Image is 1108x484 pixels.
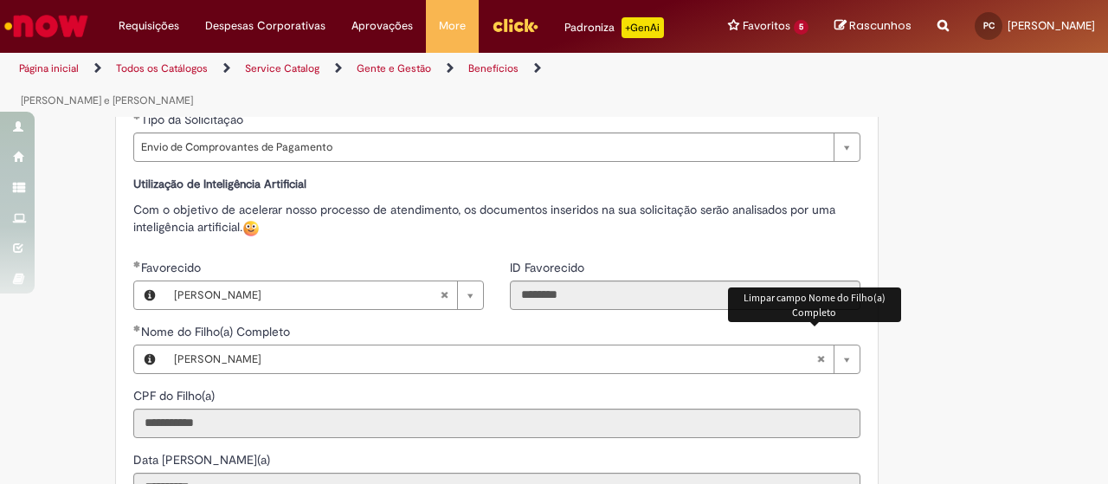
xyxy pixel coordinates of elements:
[133,113,141,119] span: Obrigatório Preenchido
[510,281,860,310] input: ID Favorecido
[134,281,165,309] button: Favorecido, Visualizar este registro Priscila Cukierman
[622,17,664,38] p: +GenAi
[983,20,995,31] span: PC
[245,61,319,75] a: Service Catalog
[133,387,218,404] label: Somente leitura - CPF do Filho(a)
[133,261,141,268] span: Obrigatório Preenchido
[19,61,79,75] a: Página inicial
[794,20,808,35] span: 5
[133,177,306,191] strong: Utilização de Inteligência Artificial
[165,281,483,309] a: Limpar campo Favorecido
[849,17,912,34] span: Rascunhos
[834,18,912,35] a: Rascunhos
[133,325,141,332] span: Obrigatório Preenchido
[21,94,193,107] a: [PERSON_NAME] e [PERSON_NAME]
[564,17,664,38] div: Padroniza
[510,260,588,275] span: Somente leitura - ID Favorecido
[133,451,274,468] label: Somente leitura - Data Nascimento Filho(a)
[743,17,790,35] span: Favoritos
[808,345,834,373] abbr: Limpar campo Nome do Filho(a) Completo
[134,345,165,373] button: Nome do Filho(a) Completo, Visualizar este registro Nicolas Cukierman Junqueira Ribeiro
[116,61,208,75] a: Todos os Catálogos
[141,112,247,127] span: Tipo da Solicitação
[141,133,825,161] span: Envio de Comprovantes de Pagamento
[357,61,431,75] a: Gente e Gestão
[119,17,179,35] span: Requisições
[13,53,725,117] ul: Trilhas de página
[1008,18,1095,33] span: [PERSON_NAME]
[492,12,538,38] img: click_logo_yellow_360x200.png
[351,17,413,35] span: Aprovações
[174,345,816,373] span: [PERSON_NAME]
[165,345,860,373] a: [PERSON_NAME]Limpar campo Nome do Filho(a) Completo
[133,388,218,403] span: Somente leitura - CPF do Filho(a)
[133,409,860,438] input: CPF do Filho(a)
[2,9,91,43] img: ServiceNow
[242,220,260,237] img: 🙂
[141,324,293,339] span: Nome do Filho(a) Completo
[728,287,901,322] div: Limpar campo Nome do Filho(a) Completo
[133,201,860,237] p: Com o objetivo de acelerar nosso processo de atendimento, os documentos inseridos na sua solicita...
[174,281,440,309] span: [PERSON_NAME]
[468,61,519,75] a: Benefícios
[510,259,588,276] label: Somente leitura - ID Favorecido
[431,281,457,309] abbr: Limpar campo Favorecido
[439,17,466,35] span: More
[141,260,204,275] span: Favorecido
[205,17,325,35] span: Despesas Corporativas
[242,219,260,235] span: Sorriso
[133,452,274,468] span: Somente leitura - Data Nascimento Filho(a)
